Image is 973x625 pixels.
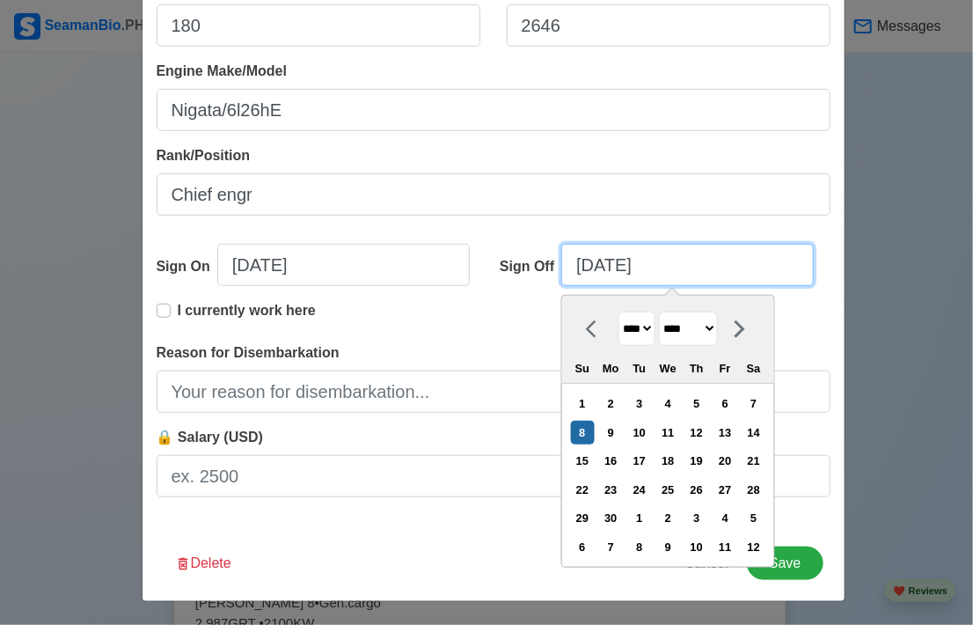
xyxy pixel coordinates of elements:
[157,345,340,360] span: Reason for Disembarkation
[684,478,708,502] div: Choose Thursday, June 26th, 2025
[684,449,708,473] div: Choose Thursday, June 19th, 2025
[157,89,830,131] input: Ex. Man B&W MC
[157,4,480,47] input: 33922
[627,535,651,559] div: Choose Tuesday, July 8th, 2025
[742,535,765,559] div: Choose Saturday, July 12th, 2025
[570,392,594,415] div: Choose Sunday, June 1st, 2025
[627,421,651,445] div: Choose Tuesday, June 10th, 2025
[627,392,651,415] div: Choose Tuesday, June 3rd, 2025
[157,371,830,413] input: Your reason for disembarkation...
[570,506,594,530] div: Choose Sunday, June 29th, 2025
[742,421,765,445] div: Choose Saturday, June 14th, 2025
[713,357,737,380] div: Fr
[157,148,251,163] span: Rank/Position
[656,478,680,502] div: Choose Wednesday, June 25th, 2025
[500,256,561,277] div: Sign Off
[627,357,651,380] div: Tu
[157,63,287,78] span: Engine Make/Model
[742,478,765,502] div: Choose Saturday, June 28th, 2025
[599,449,623,473] div: Choose Monday, June 16th, 2025
[164,547,243,580] button: Delete
[570,421,594,445] div: Choose Sunday, June 8th, 2025
[570,357,594,380] div: Su
[713,449,737,473] div: Choose Friday, June 20th, 2025
[157,256,217,277] div: Sign On
[684,535,708,559] div: Choose Thursday, July 10th, 2025
[684,357,708,380] div: Th
[599,478,623,502] div: Choose Monday, June 23rd, 2025
[713,478,737,502] div: Choose Friday, June 27th, 2025
[627,506,651,530] div: Choose Tuesday, July 1st, 2025
[684,506,708,530] div: Choose Thursday, July 3rd, 2025
[747,547,823,580] button: Save
[684,421,708,445] div: Choose Thursday, June 12th, 2025
[742,392,765,415] div: Choose Saturday, June 7th, 2025
[157,430,263,445] span: 🔒 Salary (USD)
[713,506,737,530] div: Choose Friday, July 4th, 2025
[684,392,708,415] div: Choose Thursday, June 5th, 2025
[713,535,737,559] div: Choose Friday, July 11th, 2025
[742,449,765,473] div: Choose Saturday, June 21st, 2025
[178,300,316,321] p: I currently work here
[713,421,737,445] div: Choose Friday, June 13th, 2025
[656,357,680,380] div: We
[656,449,680,473] div: Choose Wednesday, June 18th, 2025
[599,506,623,530] div: Choose Monday, June 30th, 2025
[742,506,765,530] div: Choose Saturday, July 5th, 2025
[507,4,830,47] input: 8000
[656,535,680,559] div: Choose Wednesday, July 9th, 2025
[599,421,623,445] div: Choose Monday, June 9th, 2025
[656,392,680,415] div: Choose Wednesday, June 4th, 2025
[713,392,737,415] div: Choose Friday, June 6th, 2025
[157,455,830,497] input: ex. 2500
[570,478,594,502] div: Choose Sunday, June 22nd, 2025
[599,357,623,380] div: Mo
[599,535,623,559] div: Choose Monday, July 7th, 2025
[567,390,768,562] div: month 2025-06
[570,449,594,473] div: Choose Sunday, June 15th, 2025
[599,392,623,415] div: Choose Monday, June 2nd, 2025
[656,506,680,530] div: Choose Wednesday, July 2nd, 2025
[627,449,651,473] div: Choose Tuesday, June 17th, 2025
[656,421,680,445] div: Choose Wednesday, June 11th, 2025
[627,478,651,502] div: Choose Tuesday, June 24th, 2025
[157,173,830,216] input: Ex: Third Officer or 3/OFF
[742,357,765,380] div: Sa
[570,535,594,559] div: Choose Sunday, July 6th, 2025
